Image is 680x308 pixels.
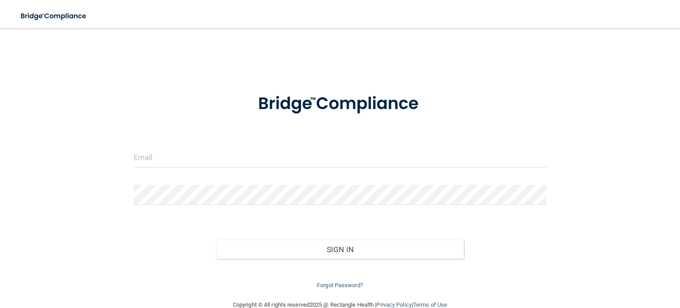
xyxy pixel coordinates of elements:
[317,282,363,289] a: Forgot Password?
[134,148,546,168] input: Email
[13,7,95,25] img: bridge_compliance_login_screen.278c3ca4.svg
[216,240,464,259] button: Sign In
[240,82,440,126] img: bridge_compliance_login_screen.278c3ca4.svg
[413,301,447,308] a: Terms of Use
[376,301,411,308] a: Privacy Policy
